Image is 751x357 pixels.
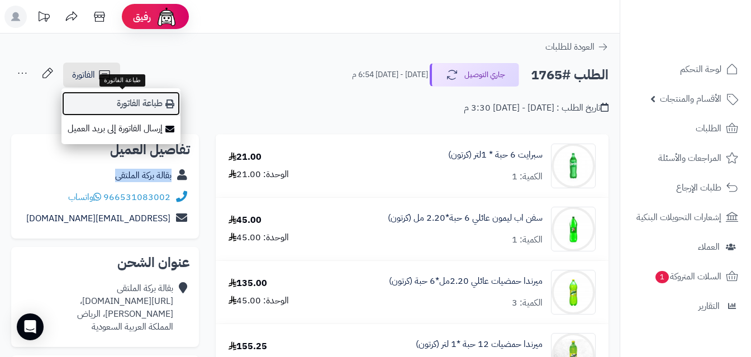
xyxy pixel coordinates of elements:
img: logo-2.png [675,31,740,55]
div: 21.00 [229,151,262,164]
span: لوحة التحكم [680,61,721,77]
a: واتساب [68,191,101,204]
a: السلات المتروكة1 [627,263,744,290]
div: بقالة بركة الملتقى [URL][DOMAIN_NAME]، [PERSON_NAME]، الرياض المملكة العربية السعودية [77,282,173,333]
h2: تفاصيل العميل [20,143,190,156]
img: 1747544486-c60db756-6ee7-44b0-a7d4-ec449800-90x90.jpg [552,270,595,315]
h2: عنوان الشحن [20,256,190,269]
span: رفيق [133,10,151,23]
div: الكمية: 1 [512,234,543,246]
div: الكمية: 3 [512,297,543,310]
a: ميرندا حمضيات عائلي 2.20مل*6 حبة (كرتون) [389,275,543,288]
div: الكمية: 1 [512,170,543,183]
span: 1 [655,271,669,283]
div: 45.00 [229,214,262,227]
a: 966531083002 [103,191,170,204]
a: العملاء [627,234,744,260]
a: تحديثات المنصة [30,6,58,31]
div: 155.25 [229,340,267,353]
span: المراجعات والأسئلة [658,150,721,166]
span: إشعارات التحويلات البنكية [636,210,721,225]
a: العودة للطلبات [545,40,609,54]
div: Open Intercom Messenger [17,313,44,340]
a: الطلبات [627,115,744,142]
span: الفاتورة [72,68,95,82]
span: التقارير [698,298,720,314]
div: 135.00 [229,277,267,290]
span: الأقسام والمنتجات [660,91,721,107]
span: العملاء [698,239,720,255]
a: ميرندا حمضيات 12 حبة *1 لتر (كرتون) [416,338,543,351]
a: إرسال الفاتورة إلى بريد العميل [61,116,180,141]
a: المراجعات والأسئلة [627,145,744,172]
span: الطلبات [696,121,721,136]
a: سفن اب ليمون عائلي 6 حبة*2.20 مل (كرتون) [388,212,543,225]
div: الوحدة: 21.00 [229,168,289,181]
button: جاري التوصيل [430,63,519,87]
div: الوحدة: 45.00 [229,231,289,244]
small: [DATE] - [DATE] 6:54 م [352,69,428,80]
a: طلبات الإرجاع [627,174,744,201]
a: [EMAIL_ADDRESS][DOMAIN_NAME] [26,212,170,225]
img: 1747541306-e6e5e2d5-9b67-463e-b81b-59a02ee4-90x90.jpg [552,207,595,251]
a: التقارير [627,293,744,320]
span: طلبات الإرجاع [676,180,721,196]
img: ai-face.png [155,6,178,28]
img: 1747539887-3ddbe9bc-9a05-4265-b086-77f8033a-90x90.jpg [552,144,595,188]
a: لوحة التحكم [627,56,744,83]
a: الفاتورة [63,63,120,87]
div: طباعة الفاتورة [99,74,145,87]
a: إشعارات التحويلات البنكية [627,204,744,231]
span: السلات المتروكة [654,269,721,284]
a: طباعة الفاتورة [61,91,180,116]
div: تاريخ الطلب : [DATE] - [DATE] 3:30 م [464,102,609,115]
h2: الطلب #1765 [531,64,609,87]
span: العودة للطلبات [545,40,595,54]
a: بقالة بركة الملتقى [115,169,172,182]
div: الوحدة: 45.00 [229,294,289,307]
a: سبرايت 6 حبة * 1لتر (كرتون) [448,149,543,161]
